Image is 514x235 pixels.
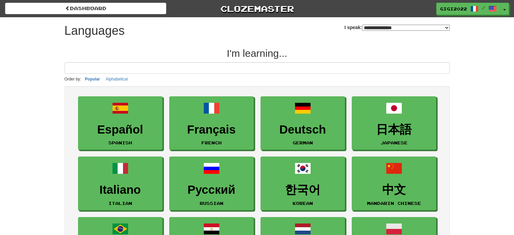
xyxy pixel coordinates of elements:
small: French [201,140,222,145]
small: Korean [293,201,313,206]
h3: Français [173,123,250,136]
h1: Languages [65,24,125,38]
a: 日本語Japanese [352,96,436,150]
a: ItalianoItalian [78,157,163,210]
small: Spanish [108,140,132,145]
h3: 日本語 [356,123,433,136]
a: Clozemaster [176,3,338,15]
span: / [482,5,485,10]
a: FrançaisFrench [169,96,254,150]
a: РусскийRussian [169,157,254,210]
a: 한국어Korean [261,157,345,210]
a: 中文Mandarin Chinese [352,157,436,210]
select: I speak: [362,25,450,31]
h2: I'm learning... [65,48,450,59]
h3: Русский [173,183,250,196]
small: Russian [200,201,223,206]
a: DeutschGerman [261,96,345,150]
h3: Español [82,123,159,136]
small: Mandarin Chinese [367,201,421,206]
small: Italian [108,201,132,206]
small: German [293,140,313,145]
label: I speak: [344,24,449,31]
a: Gigi2022 / [436,3,500,15]
button: Popular [83,75,102,83]
h3: Italiano [82,183,159,196]
h3: Deutsch [264,123,341,136]
h3: 中文 [356,183,433,196]
span: Gigi2022 [440,6,467,12]
a: dashboard [5,3,166,14]
small: Japanese [381,140,408,145]
a: EspañolSpanish [78,96,163,150]
small: Order by: [65,77,81,81]
h3: 한국어 [264,183,341,196]
button: Alphabetical [104,75,130,83]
